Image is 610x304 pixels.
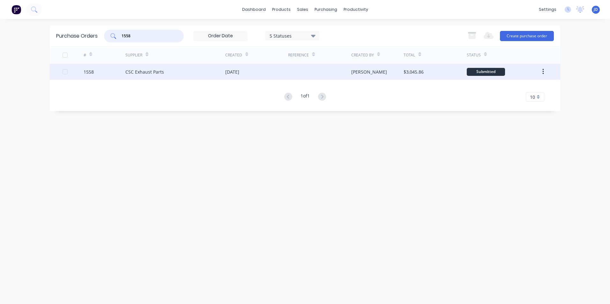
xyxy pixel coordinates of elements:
[288,52,309,58] div: Reference
[536,5,560,14] div: settings
[500,31,554,41] button: Create purchase order
[194,31,247,41] input: Order Date
[594,7,598,12] span: JD
[530,94,535,100] span: 10
[467,68,505,76] div: Submitted
[225,52,242,58] div: Created
[467,52,481,58] div: Status
[270,32,315,39] div: 5 Statuses
[84,69,94,75] div: 1558
[84,52,86,58] div: #
[404,52,415,58] div: Total
[11,5,21,14] img: Factory
[239,5,269,14] a: dashboard
[301,92,310,102] div: 1 of 1
[269,5,294,14] div: products
[225,69,239,75] div: [DATE]
[340,5,371,14] div: productivity
[125,69,164,75] div: CSC Exhaust Parts
[351,69,387,75] div: [PERSON_NAME]
[294,5,311,14] div: sales
[311,5,340,14] div: purchasing
[351,52,374,58] div: Created By
[121,33,174,39] input: Search purchase orders...
[125,52,142,58] div: Supplier
[56,32,98,40] div: Purchase Orders
[404,69,424,75] div: $3,045.86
